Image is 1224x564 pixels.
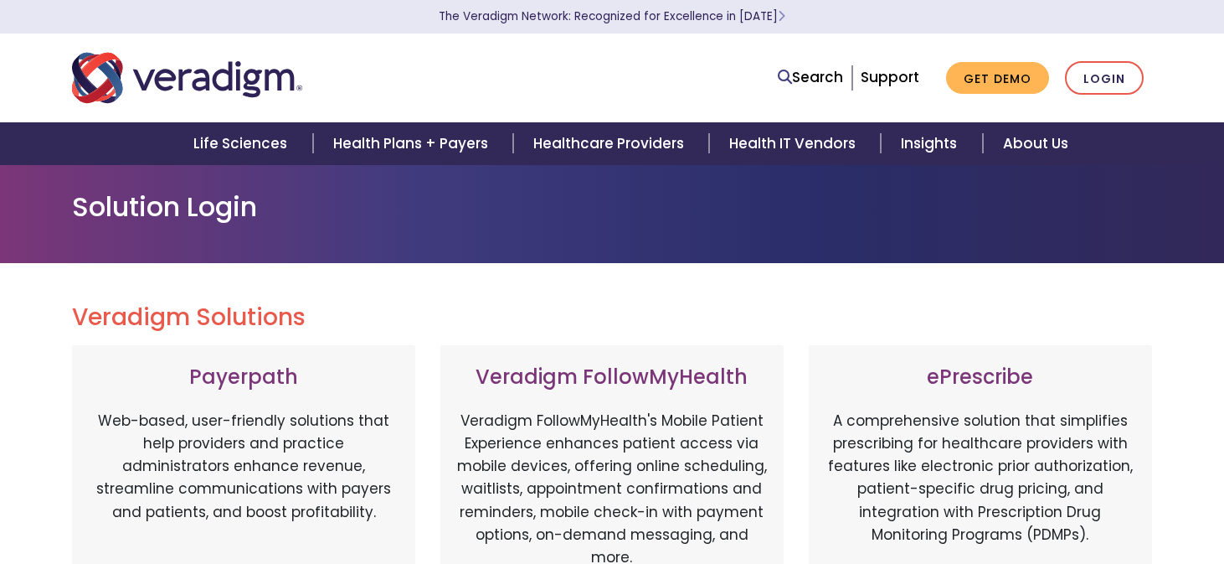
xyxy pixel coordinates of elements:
[1065,61,1144,96] a: Login
[513,122,709,165] a: Healthcare Providers
[72,191,1152,223] h1: Solution Login
[778,66,843,89] a: Search
[709,122,881,165] a: Health IT Vendors
[946,62,1049,95] a: Get Demo
[457,365,767,390] h3: Veradigm FollowMyHealth
[173,122,312,165] a: Life Sciences
[983,122,1088,165] a: About Us
[89,365,399,390] h3: Payerpath
[825,365,1135,390] h3: ePrescribe
[72,303,1152,332] h2: Veradigm Solutions
[72,50,302,106] img: Veradigm logo
[861,67,919,87] a: Support
[881,122,982,165] a: Insights
[778,8,785,24] span: Learn More
[313,122,513,165] a: Health Plans + Payers
[439,8,785,24] a: The Veradigm Network: Recognized for Excellence in [DATE]Learn More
